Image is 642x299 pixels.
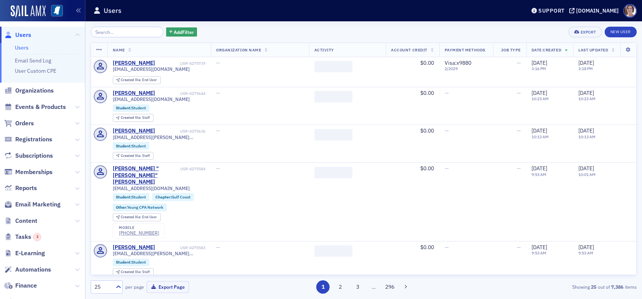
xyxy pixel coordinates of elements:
[460,283,637,290] div: Showing out of items
[166,27,197,37] button: AddFilter
[15,217,37,225] span: Content
[517,244,521,251] span: —
[11,5,46,18] a: SailAMX
[314,167,352,178] span: ‌
[517,165,521,172] span: —
[216,165,220,172] span: —
[569,8,621,13] button: [DOMAIN_NAME]
[113,213,161,221] div: Created Via: End User
[15,265,51,274] span: Automations
[445,90,449,96] span: —
[113,47,125,53] span: Name
[420,165,434,172] span: $0.00
[91,27,163,37] input: Search…
[605,27,637,37] a: New User
[46,5,63,18] a: View Homepage
[4,31,31,39] a: Users
[532,66,546,71] time: 3:16 PM
[15,168,53,176] span: Memberships
[116,205,163,210] a: Other:Young CPA Network
[532,244,547,251] span: [DATE]
[4,119,34,128] a: Orders
[121,115,142,120] span: Created Via :
[152,193,194,201] div: Chapter:
[121,269,142,274] span: Created Via :
[155,194,171,200] span: Chapter :
[532,250,546,256] time: 9:53 AM
[116,205,127,210] span: Other :
[113,142,150,150] div: Student:
[517,90,521,96] span: —
[532,47,561,53] span: Date Created
[314,129,352,141] span: ‌
[334,280,347,294] button: 2
[4,86,54,95] a: Organizations
[180,166,205,171] div: USR-4275584
[420,244,434,251] span: $0.00
[445,66,488,71] span: 2 / 2029
[15,184,37,192] span: Reports
[113,134,206,140] span: [EMAIL_ADDRESS][PERSON_NAME][DOMAIN_NAME]
[15,200,61,209] span: Email Marketing
[15,135,52,144] span: Registrations
[4,281,37,290] a: Finance
[121,154,150,158] div: Staff
[538,7,565,14] div: Support
[4,249,45,257] a: E-Learning
[121,214,142,219] span: Created Via :
[578,90,594,96] span: [DATE]
[578,127,594,134] span: [DATE]
[116,260,146,265] a: Student:Student
[4,200,61,209] a: Email Marketing
[420,127,434,134] span: $0.00
[216,59,220,66] span: —
[113,268,154,276] div: Created Via: Staff
[113,244,155,251] div: [PERSON_NAME]
[33,233,41,241] div: 3
[420,90,434,96] span: $0.00
[156,61,205,66] div: USR-4275739
[113,76,161,84] div: Created Via: End User
[517,127,521,134] span: —
[174,29,194,35] span: Add Filter
[4,184,37,192] a: Reports
[4,217,37,225] a: Content
[216,244,220,251] span: —
[445,165,449,172] span: —
[121,78,157,82] div: End User
[113,152,154,160] div: Created Via: Staff
[314,91,352,102] span: ‌
[15,249,45,257] span: E-Learning
[420,59,434,66] span: $0.00
[51,5,63,17] img: SailAMX
[316,280,330,294] button: 1
[314,47,334,53] span: Activity
[15,281,37,290] span: Finance
[121,153,142,158] span: Created Via :
[610,283,625,290] strong: 7,386
[578,59,594,66] span: [DATE]
[590,283,598,290] strong: 25
[445,127,449,134] span: —
[15,86,54,95] span: Organizations
[216,127,220,134] span: —
[94,283,111,291] div: 25
[532,96,549,101] time: 10:23 AM
[4,233,41,241] a: Tasks3
[156,129,205,134] div: USR-4275636
[568,27,602,37] button: Export
[147,281,189,293] button: Export Page
[445,59,471,66] span: Visa : x9880
[15,67,56,74] a: User Custom CPE
[314,61,352,72] span: ‌
[119,230,159,236] div: [PHONE_NUMBER]
[368,283,379,290] span: …
[15,57,51,64] a: Email Send Log
[532,90,547,96] span: [DATE]
[119,225,159,230] div: mobile
[15,103,66,111] span: Events & Products
[15,119,34,128] span: Orders
[116,144,146,149] a: Student:Student
[116,259,131,265] span: Student :
[113,193,150,201] div: Student:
